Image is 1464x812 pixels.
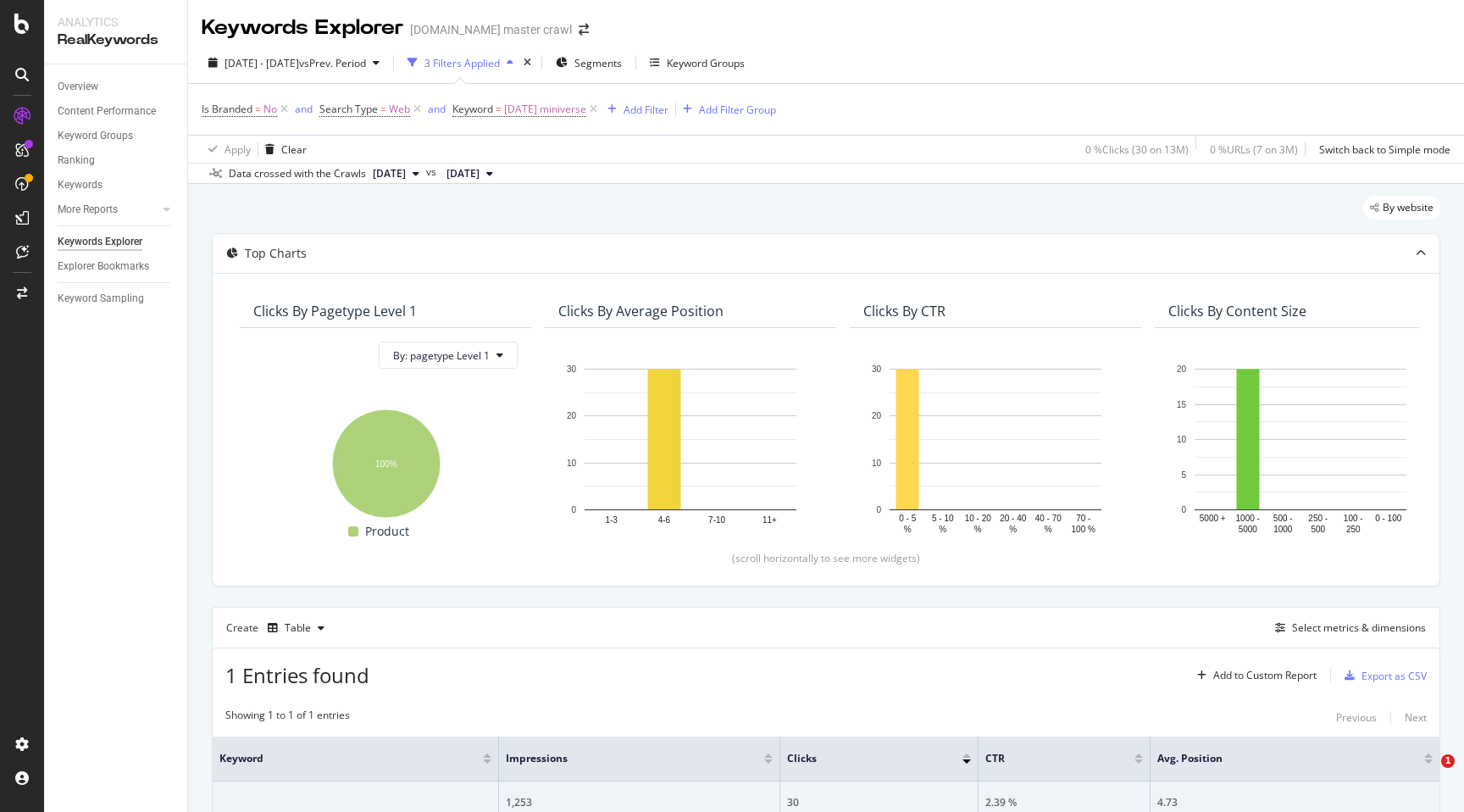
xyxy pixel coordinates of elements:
[380,102,386,116] span: =
[202,136,251,163] button: Apply
[1338,662,1427,689] button: Export as CSV
[295,102,313,116] div: and
[58,14,174,31] div: Analytics
[496,102,502,116] span: =
[319,102,378,116] span: Search Type
[699,103,776,117] div: Add Filter Group
[58,127,175,145] a: Keyword Groups
[1177,435,1187,444] text: 10
[1072,525,1095,534] text: 100 %
[571,505,576,514] text: 0
[428,102,446,116] div: and
[520,54,535,71] div: times
[624,103,668,117] div: Add Filter
[985,795,1143,810] div: 2.39 %
[1035,514,1062,523] text: 40 - 70
[1157,751,1399,766] span: Avg. Position
[225,708,350,728] div: Showing 1 to 1 of 1 entries
[1177,364,1187,374] text: 20
[253,401,518,521] svg: A chart.
[58,78,98,96] div: Overview
[762,515,777,525] text: 11+
[1168,303,1306,320] div: Clicks By Content Size
[253,303,417,320] div: Clicks By pagetype Level 1
[658,515,671,525] text: 4-6
[872,412,882,421] text: 20
[1383,203,1433,213] span: By website
[366,164,426,184] button: [DATE]
[1085,142,1189,157] div: 0 % Clicks ( 30 on 13M )
[225,142,251,157] div: Apply
[225,56,299,70] span: [DATE] - [DATE]
[245,245,307,262] div: Top Charts
[1441,754,1455,768] span: 1
[872,364,882,374] text: 30
[1076,514,1090,523] text: 70 -
[1213,670,1317,681] div: Add to Custom Report
[426,164,440,180] span: vs
[1009,525,1017,534] text: %
[1406,754,1447,795] iframe: Intercom live chat
[285,623,311,633] div: Table
[281,142,307,157] div: Clear
[1210,142,1298,157] div: 0 % URLs ( 7 on 3M )
[440,164,500,184] button: [DATE]
[1000,514,1027,523] text: 20 - 40
[58,176,103,194] div: Keywords
[255,102,261,116] span: =
[261,615,331,642] button: Table
[601,99,668,120] button: Add Filter
[1239,525,1258,534] text: 5000
[1363,196,1440,220] div: legacy label
[1181,505,1186,514] text: 0
[202,49,386,76] button: [DATE] - [DATE]vsPrev. Period
[58,152,95,170] div: Ranking
[579,24,589,36] div: arrow-right-arrow-left
[549,49,629,76] button: Segments
[58,290,175,308] a: Keyword Sampling
[506,795,773,810] div: 1,253
[365,521,409,542] span: Product
[676,99,776,120] button: Add Filter Group
[58,201,118,219] div: More Reports
[974,525,982,534] text: %
[58,152,175,170] a: Ranking
[299,56,366,70] span: vs Prev. Period
[424,56,500,70] div: 3 Filters Applied
[1181,470,1186,480] text: 5
[1319,142,1450,157] div: Switch back to Simple mode
[58,127,133,145] div: Keyword Groups
[863,303,945,320] div: Clicks By CTR
[379,342,518,369] button: By: pagetype Level 1
[1344,514,1363,523] text: 100 -
[574,56,622,70] span: Segments
[226,615,331,642] div: Create
[904,525,912,534] text: %
[263,97,277,121] span: No
[605,515,618,525] text: 1-3
[58,103,175,120] a: Content Performance
[219,751,457,766] span: Keyword
[1361,669,1427,683] div: Export as CSV
[58,78,175,96] a: Overview
[932,514,954,523] text: 5 - 10
[1273,525,1293,534] text: 1000
[225,661,369,689] span: 1 Entries found
[1308,514,1328,523] text: 250 -
[233,551,1419,565] div: (scroll horizontally to see more widgets)
[1346,525,1361,534] text: 250
[401,49,520,76] button: 3 Filters Applied
[504,97,586,121] span: [DATE] miniverse
[1405,708,1427,728] button: Next
[1045,525,1052,534] text: %
[708,515,725,525] text: 7-10
[1168,360,1433,537] svg: A chart.
[58,290,144,308] div: Keyword Sampling
[1190,662,1317,689] button: Add to Custom Report
[863,360,1128,537] svg: A chart.
[375,459,397,469] text: 100%
[1177,400,1187,409] text: 15
[373,166,406,181] span: 2025 Oct. 6th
